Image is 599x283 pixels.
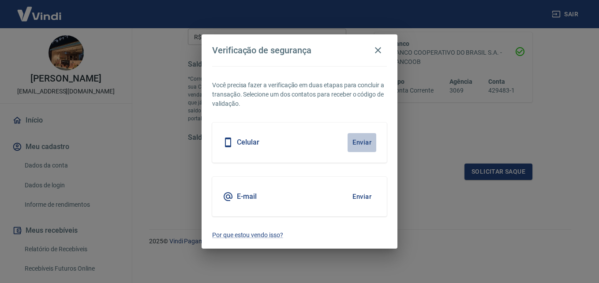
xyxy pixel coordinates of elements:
h5: Celular [237,138,259,147]
p: Você precisa fazer a verificação em duas etapas para concluir a transação. Selecione um dos conta... [212,81,387,108]
button: Enviar [348,187,376,206]
h5: E-mail [237,192,257,201]
h4: Verificação de segurança [212,45,311,56]
a: Por que estou vendo isso? [212,231,387,240]
button: Enviar [348,133,376,152]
